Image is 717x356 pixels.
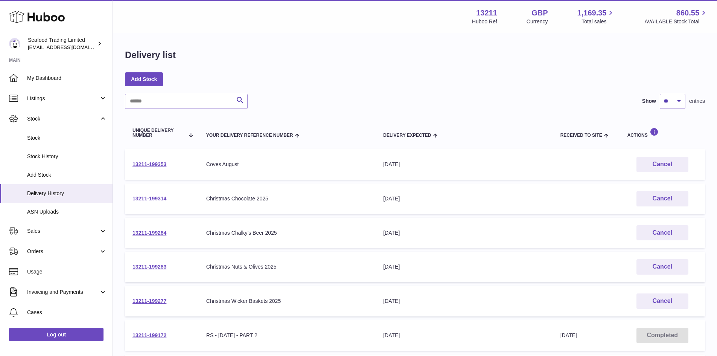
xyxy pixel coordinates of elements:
[27,228,99,235] span: Sales
[27,75,107,82] span: My Dashboard
[206,133,293,138] span: Your Delivery Reference Number
[527,18,548,25] div: Currency
[636,191,688,206] button: Cancel
[9,328,104,341] a: Log out
[383,263,545,270] div: [DATE]
[27,153,107,160] span: Stock History
[28,44,111,50] span: [EMAIL_ADDRESS][DOMAIN_NAME]
[689,98,705,105] span: entries
[125,49,176,61] h1: Delivery list
[472,18,497,25] div: Huboo Ref
[577,8,615,25] a: 1,169.35 Total sales
[206,263,368,270] div: Christmas Nuts & Olives 2025
[476,8,497,18] strong: 13211
[582,18,615,25] span: Total sales
[27,289,99,296] span: Invoicing and Payments
[27,134,107,142] span: Stock
[383,332,545,339] div: [DATE]
[531,8,548,18] strong: GBP
[27,309,107,316] span: Cases
[27,95,99,102] span: Listings
[27,171,107,179] span: Add Stock
[642,98,656,105] label: Show
[206,332,368,339] div: RS - [DATE] - PART 2
[206,229,368,237] div: Christmas Chalky's Beer 2025
[560,133,602,138] span: Received to Site
[206,195,368,202] div: Christmas Chocolate 2025
[206,161,368,168] div: Coves August
[383,195,545,202] div: [DATE]
[383,298,545,305] div: [DATE]
[132,264,166,270] a: 13211-199283
[27,248,99,255] span: Orders
[644,18,708,25] span: AVAILABLE Stock Total
[28,37,96,51] div: Seafood Trading Limited
[27,115,99,122] span: Stock
[27,208,107,215] span: ASN Uploads
[132,196,166,202] a: 13211-199314
[577,8,607,18] span: 1,169.35
[636,259,688,275] button: Cancel
[9,38,20,49] img: online@rickstein.com
[132,332,166,338] a: 13211-199172
[560,332,577,338] span: [DATE]
[636,293,688,309] button: Cancel
[132,128,184,138] span: Unique Delivery Number
[636,225,688,241] button: Cancel
[125,72,163,86] a: Add Stock
[27,268,107,275] span: Usage
[132,230,166,236] a: 13211-199284
[676,8,699,18] span: 860.55
[383,133,431,138] span: Delivery Expected
[132,298,166,304] a: 13211-199277
[27,190,107,197] span: Delivery History
[383,229,545,237] div: [DATE]
[383,161,545,168] div: [DATE]
[206,298,368,305] div: Christmas Wicker Baskets 2025
[644,8,708,25] a: 860.55 AVAILABLE Stock Total
[132,161,166,167] a: 13211-199353
[627,128,697,138] div: Actions
[636,157,688,172] button: Cancel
